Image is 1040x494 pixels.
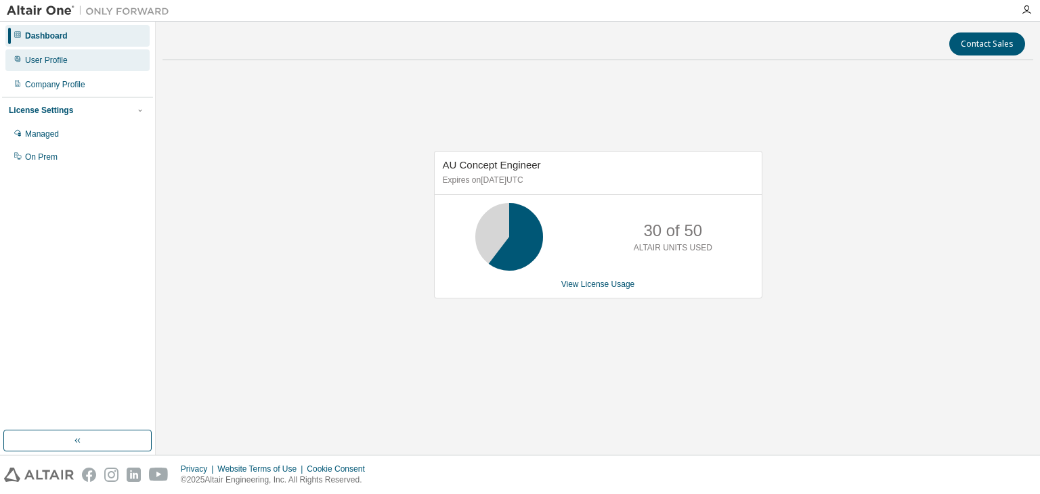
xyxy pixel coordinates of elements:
p: 30 of 50 [643,219,702,242]
img: instagram.svg [104,468,118,482]
img: Altair One [7,4,176,18]
div: Website Terms of Use [217,464,307,474]
img: youtube.svg [149,468,169,482]
button: Contact Sales [949,32,1025,55]
div: Company Profile [25,79,85,90]
p: © 2025 Altair Engineering, Inc. All Rights Reserved. [181,474,373,486]
a: View License Usage [561,279,635,289]
p: Expires on [DATE] UTC [443,175,750,186]
div: Managed [25,129,59,139]
div: Dashboard [25,30,68,41]
div: User Profile [25,55,68,66]
div: On Prem [25,152,58,162]
img: linkedin.svg [127,468,141,482]
div: Privacy [181,464,217,474]
div: Cookie Consent [307,464,372,474]
span: AU Concept Engineer [443,159,541,171]
p: ALTAIR UNITS USED [634,242,712,254]
img: altair_logo.svg [4,468,74,482]
img: facebook.svg [82,468,96,482]
div: License Settings [9,105,73,116]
